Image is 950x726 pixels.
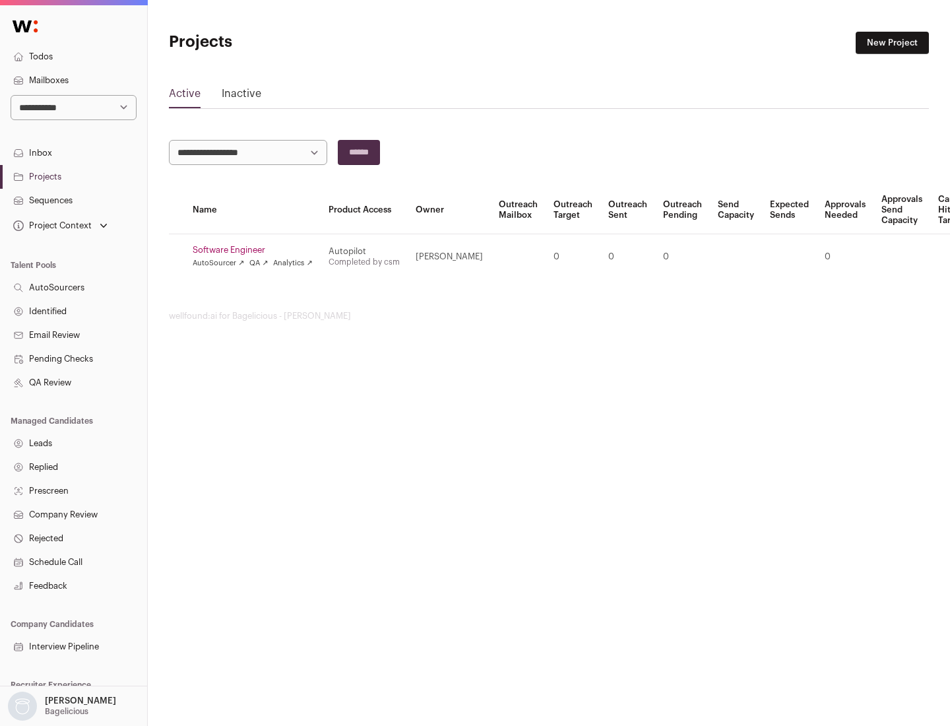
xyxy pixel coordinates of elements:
[8,692,37,721] img: nopic.png
[5,692,119,721] button: Open dropdown
[11,220,92,231] div: Project Context
[185,186,321,234] th: Name
[655,186,710,234] th: Outreach Pending
[169,86,201,107] a: Active
[408,234,491,280] td: [PERSON_NAME]
[45,706,88,717] p: Bagelicious
[873,186,930,234] th: Approvals Send Capacity
[600,186,655,234] th: Outreach Sent
[169,32,422,53] h1: Projects
[762,186,817,234] th: Expected Sends
[491,186,546,234] th: Outreach Mailbox
[5,13,45,40] img: Wellfound
[600,234,655,280] td: 0
[856,32,929,54] a: New Project
[222,86,261,107] a: Inactive
[329,246,400,257] div: Autopilot
[546,234,600,280] td: 0
[321,186,408,234] th: Product Access
[710,186,762,234] th: Send Capacity
[546,186,600,234] th: Outreach Target
[817,186,873,234] th: Approvals Needed
[329,258,400,266] a: Completed by csm
[11,216,110,235] button: Open dropdown
[169,311,929,321] footer: wellfound:ai for Bagelicious - [PERSON_NAME]
[273,258,312,269] a: Analytics ↗
[817,234,873,280] td: 0
[408,186,491,234] th: Owner
[193,245,313,255] a: Software Engineer
[655,234,710,280] td: 0
[45,696,116,706] p: [PERSON_NAME]
[249,258,268,269] a: QA ↗
[193,258,244,269] a: AutoSourcer ↗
